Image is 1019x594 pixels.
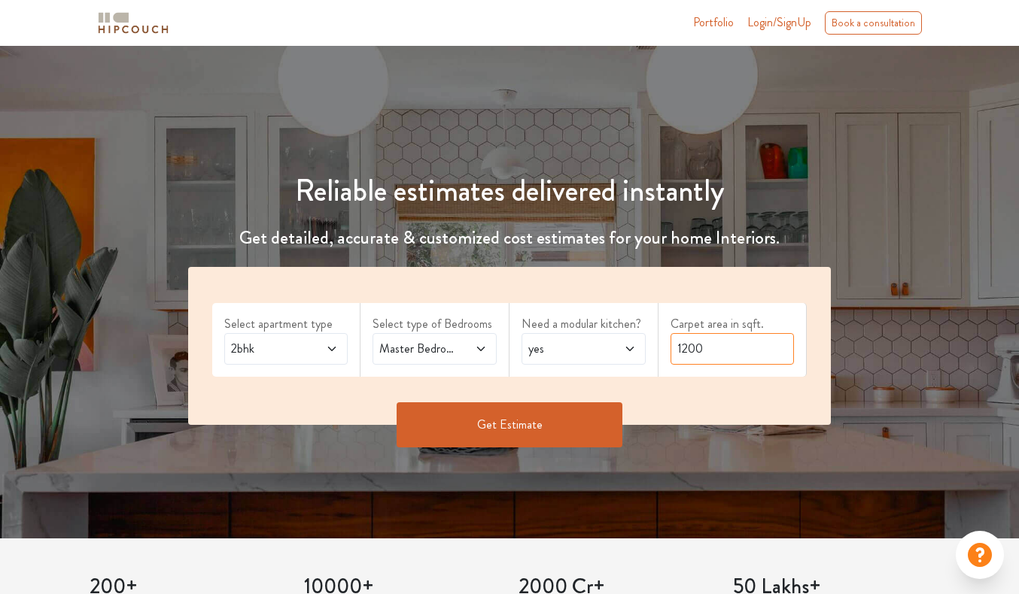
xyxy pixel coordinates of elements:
[747,14,811,31] span: Login/SignUp
[228,340,311,358] span: 2bhk
[397,402,622,447] button: Get Estimate
[96,10,171,36] img: logo-horizontal.svg
[373,315,497,333] label: Select type of Bedrooms
[522,315,646,333] label: Need a modular kitchen?
[671,315,795,333] label: Carpet area in sqft.
[671,333,795,365] input: Enter area sqft
[96,6,171,40] span: logo-horizontal.svg
[693,14,734,32] a: Portfolio
[525,340,608,358] span: yes
[224,315,348,333] label: Select apartment type
[825,11,922,35] div: Book a consultation
[179,173,841,209] h1: Reliable estimates delivered instantly
[179,227,841,249] h4: Get detailed, accurate & customized cost estimates for your home Interiors.
[376,340,459,358] span: Master Bedroom,Kids Bedroom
